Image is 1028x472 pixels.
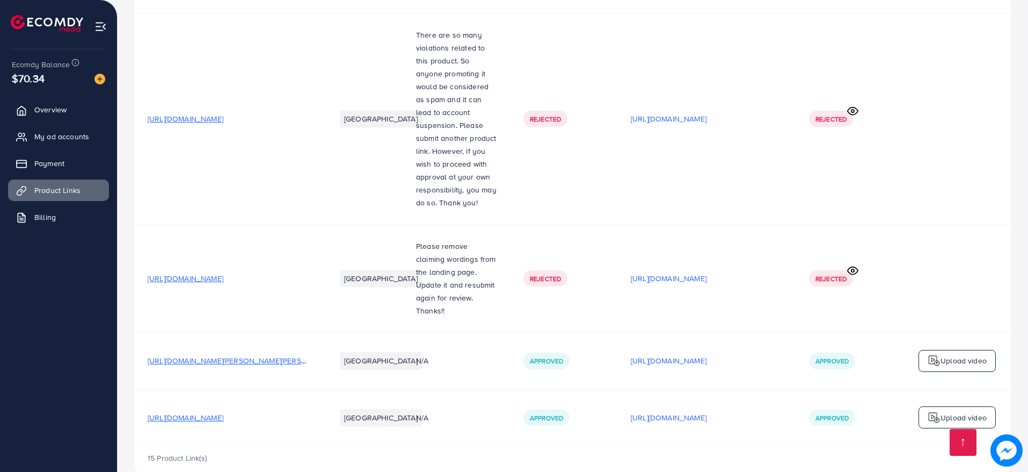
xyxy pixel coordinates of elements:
span: Rejected [530,274,561,283]
span: 15 Product Link(s) [148,453,207,463]
li: [GEOGRAPHIC_DATA] [340,409,422,426]
span: $70.34 [12,70,45,86]
img: logo [928,411,940,424]
a: Payment [8,153,109,174]
span: My ad accounts [34,131,89,142]
span: Approved [815,413,849,423]
p: Please remove claiming wordings from the landing page. Update it and resubmit again for review. [416,240,498,304]
li: [GEOGRAPHIC_DATA] [340,270,422,287]
img: logo [928,354,940,367]
span: Approved [530,356,563,366]
span: [URL][DOMAIN_NAME] [148,113,223,124]
span: [URL][DOMAIN_NAME] [148,412,223,423]
span: Rejected [815,274,847,283]
p: Upload video [940,354,987,367]
span: Rejected [530,115,561,124]
span: Billing [34,212,56,223]
li: [GEOGRAPHIC_DATA] [340,352,422,369]
span: Ecomdy Balance [12,59,70,70]
span: Rejected [815,115,847,124]
li: [GEOGRAPHIC_DATA] [340,110,422,127]
p: [URL][DOMAIN_NAME] [631,272,706,285]
span: Payment [34,158,64,169]
img: menu [94,20,107,33]
span: Product Links [34,185,81,196]
a: My ad accounts [8,126,109,147]
p: Upload video [940,411,987,424]
span: N/A [416,412,428,423]
span: [URL][DOMAIN_NAME] [148,273,223,284]
p: [URL][DOMAIN_NAME] [631,112,706,125]
img: image [990,434,1023,467]
span: [URL][DOMAIN_NAME][PERSON_NAME][PERSON_NAME] [148,355,339,366]
a: Billing [8,206,109,228]
span: Approved [815,356,849,366]
p: [URL][DOMAIN_NAME] [631,354,706,367]
p: [URL][DOMAIN_NAME] [631,411,706,424]
img: logo [11,15,83,32]
span: Overview [34,104,67,115]
a: Overview [8,99,109,120]
span: Approved [530,413,563,423]
p: Thanks!! [416,304,498,317]
a: Product Links [8,180,109,201]
span: N/A [416,355,428,366]
p: There are so many violations related to this product. So anyone promoting it would be considered ... [416,28,498,209]
img: image [94,74,105,84]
